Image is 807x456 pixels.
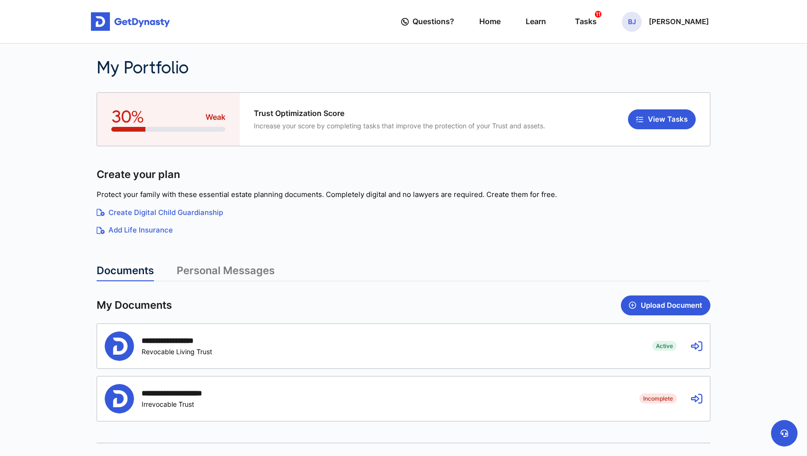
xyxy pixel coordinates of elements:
[111,107,144,127] span: 30%
[571,8,597,35] a: Tasks11
[652,341,677,350] span: Active
[639,393,677,403] span: Incomplete
[479,8,501,35] a: Home
[622,12,642,32] span: BJ
[622,12,709,32] button: BJ[PERSON_NAME]
[105,384,134,413] img: Person
[412,13,454,30] span: Questions?
[142,348,212,356] div: Revocable Living Trust
[142,400,202,408] div: Irrevocable Trust
[401,8,454,35] a: Questions?
[97,58,552,78] h2: My Portfolio
[628,109,696,129] button: View Tasks
[97,298,172,312] span: My Documents
[97,207,710,218] a: Create Digital Child Guardianship
[97,189,710,200] p: Protect your family with these essential estate planning documents. Completely digital and no law...
[595,11,601,18] span: 11
[649,18,709,26] p: [PERSON_NAME]
[97,225,710,236] a: Add Life Insurance
[97,264,154,281] a: Documents
[105,331,134,361] img: Person
[97,168,180,181] span: Create your plan
[526,8,546,35] a: Learn
[621,295,710,315] button: Upload Document
[91,12,170,31] img: Get started for free with Dynasty Trust Company
[254,122,545,130] span: Increase your score by completing tasks that improve the protection of your Trust and assets.
[177,264,275,281] a: Personal Messages
[254,109,545,118] span: Trust Optimization Score
[206,112,225,123] span: Weak
[575,13,597,30] div: Tasks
